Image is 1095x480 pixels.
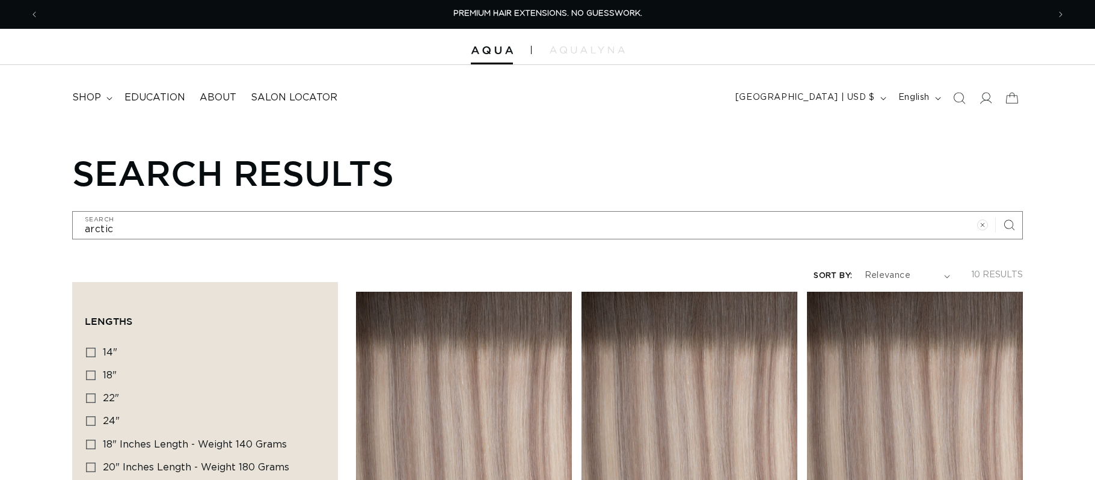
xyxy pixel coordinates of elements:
[728,87,891,109] button: [GEOGRAPHIC_DATA] | USD $
[946,85,972,111] summary: Search
[898,91,930,104] span: English
[996,212,1022,238] button: Search
[471,46,513,55] img: Aqua Hair Extensions
[21,3,48,26] button: Previous announcement
[200,91,236,104] span: About
[244,84,345,111] a: Salon Locator
[453,10,642,17] span: PREMIUM HAIR EXTENSIONS. NO GUESSWORK.
[72,152,1023,193] h1: Search results
[103,440,287,449] span: 18" Inches length - Weight 140 grams
[103,463,289,472] span: 20" Inches length - Weight 180 grams
[735,91,875,104] span: [GEOGRAPHIC_DATA] | USD $
[103,348,117,357] span: 14"
[72,91,101,104] span: shop
[65,84,117,111] summary: shop
[103,416,120,426] span: 24"
[192,84,244,111] a: About
[971,271,1023,279] span: 10 results
[73,212,1022,239] input: Search
[814,272,852,280] label: Sort by:
[103,393,119,403] span: 22"
[550,46,625,54] img: aqualyna.com
[85,295,325,338] summary: Lengths (0 selected)
[103,371,117,380] span: 18"
[85,316,132,327] span: Lengths
[251,91,337,104] span: Salon Locator
[124,91,185,104] span: Education
[1047,3,1074,26] button: Next announcement
[117,84,192,111] a: Education
[891,87,946,109] button: English
[969,212,996,238] button: Clear search term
